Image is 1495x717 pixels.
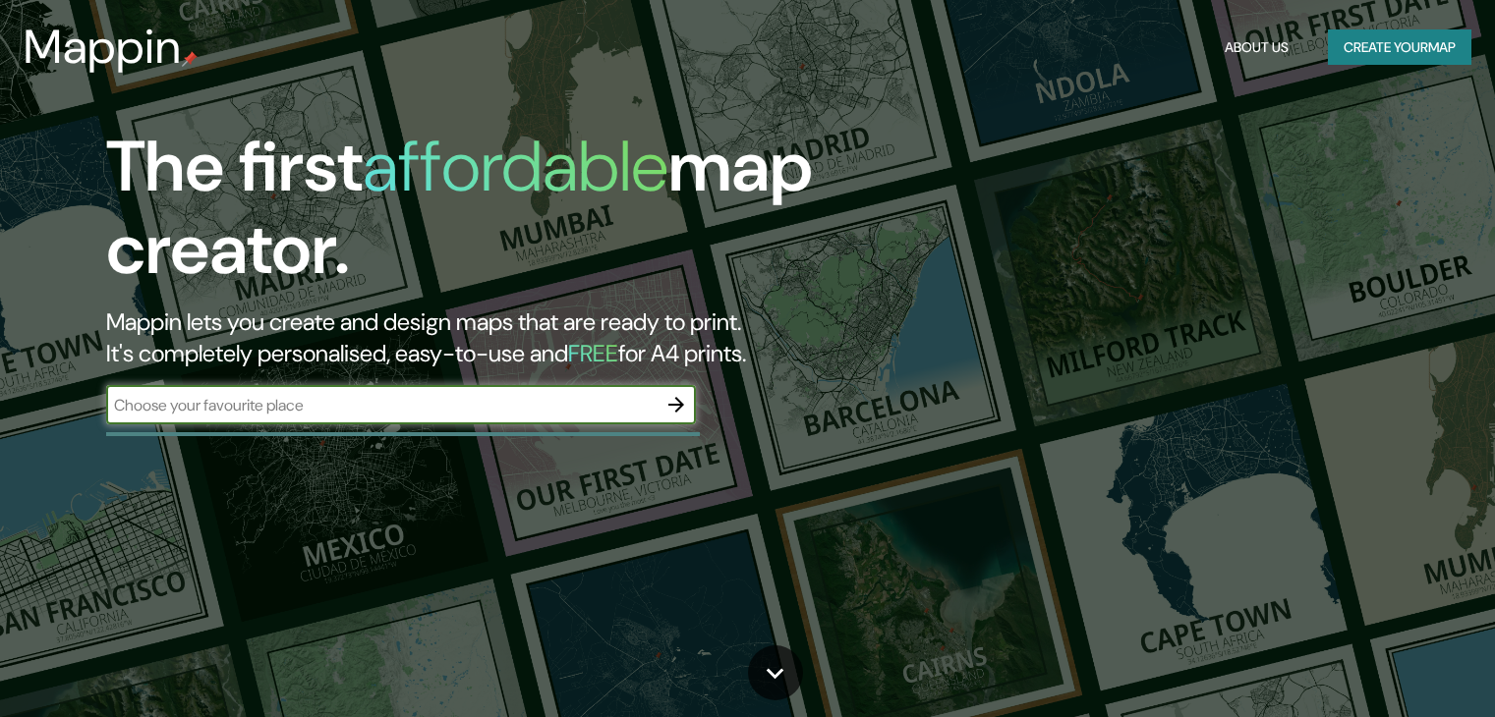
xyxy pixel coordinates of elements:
iframe: Help widget launcher [1320,640,1473,695]
h3: Mappin [24,20,182,75]
input: Choose your favourite place [106,394,657,416]
img: mappin-pin [182,51,198,67]
button: Create yourmap [1328,29,1471,66]
h5: FREE [568,338,618,368]
h1: The first map creator. [106,126,854,306]
button: About Us [1217,29,1296,66]
h1: affordable [363,121,668,212]
h2: Mappin lets you create and design maps that are ready to print. It's completely personalised, eas... [106,306,854,369]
